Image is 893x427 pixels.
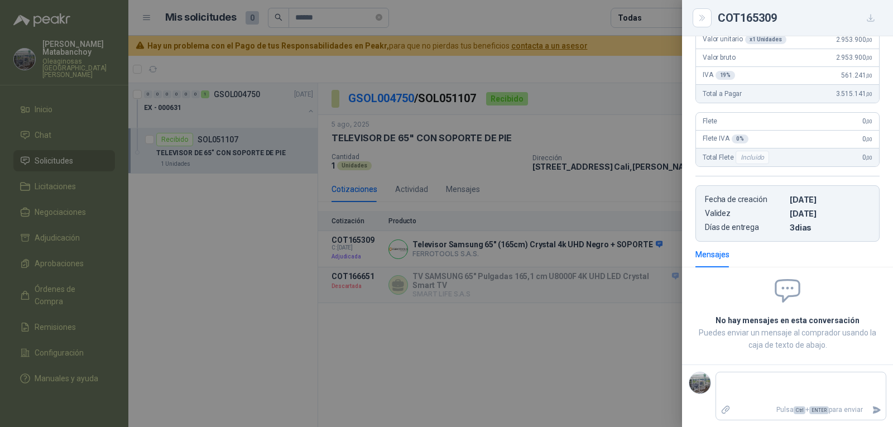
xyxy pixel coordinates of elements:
[790,223,870,232] p: 3 dias
[705,195,785,204] p: Fecha de creación
[716,400,735,420] label: Adjuntar archivos
[705,223,785,232] p: Días de entrega
[703,71,735,80] span: IVA
[841,71,872,79] span: 561.241
[695,314,880,327] h2: No hay mensajes en esta conversación
[866,155,872,161] span: ,00
[866,73,872,79] span: ,00
[866,118,872,124] span: ,00
[866,37,872,43] span: ,00
[836,90,872,98] span: 3.515.141
[867,400,886,420] button: Enviar
[703,151,771,164] span: Total Flete
[794,406,805,414] span: Ctrl
[866,55,872,61] span: ,00
[736,151,769,164] div: Incluido
[809,406,829,414] span: ENTER
[703,35,786,44] span: Valor unitario
[790,209,870,218] p: [DATE]
[703,117,717,125] span: Flete
[689,372,710,394] img: Company Logo
[866,136,872,142] span: ,00
[716,71,736,80] div: 19 %
[862,117,872,125] span: 0
[695,11,709,25] button: Close
[732,135,748,143] div: 0 %
[705,209,785,218] p: Validez
[862,135,872,143] span: 0
[703,54,735,61] span: Valor bruto
[790,195,870,204] p: [DATE]
[703,90,742,98] span: Total a Pagar
[836,36,872,44] span: 2.953.900
[695,248,729,261] div: Mensajes
[735,400,868,420] p: Pulsa + para enviar
[836,54,872,61] span: 2.953.900
[745,35,786,44] div: x 1 Unidades
[718,9,880,27] div: COT165309
[703,135,748,143] span: Flete IVA
[695,327,880,351] p: Puedes enviar un mensaje al comprador usando la caja de texto de abajo.
[866,91,872,97] span: ,00
[862,153,872,161] span: 0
